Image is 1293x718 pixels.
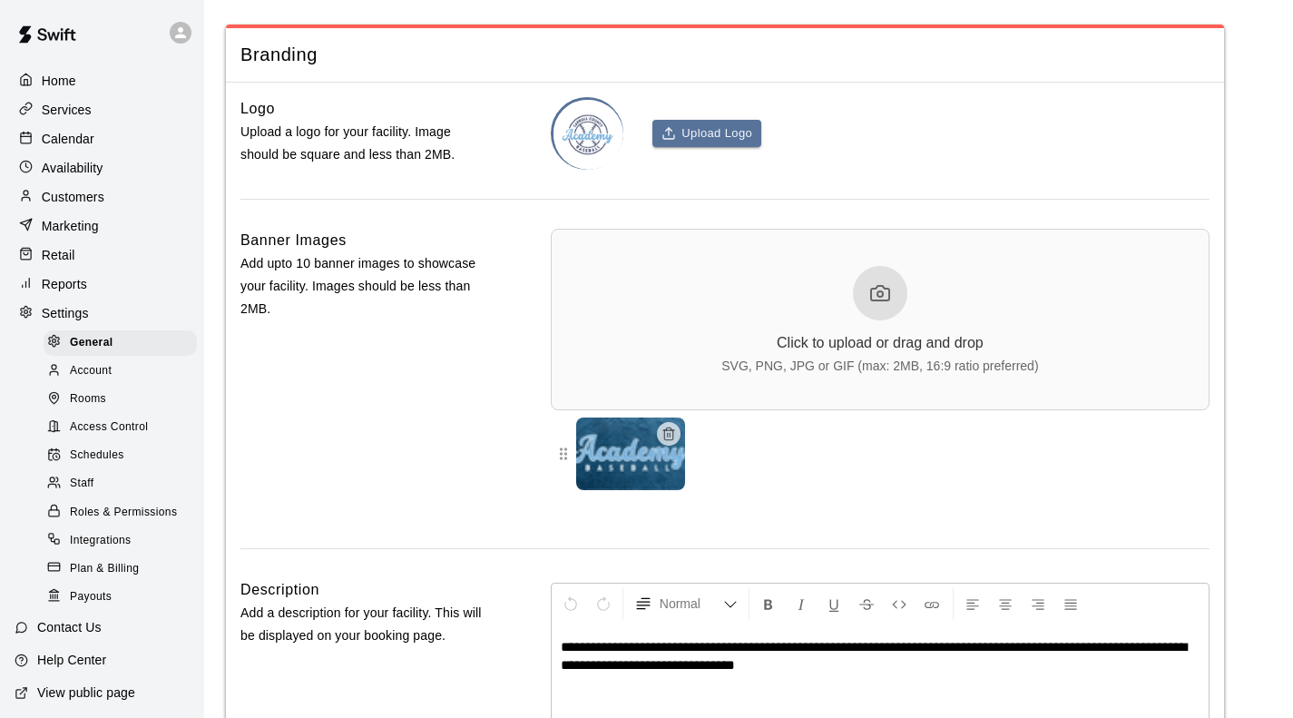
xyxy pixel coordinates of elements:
button: Format Underline [818,587,849,620]
p: Services [42,101,92,119]
a: Services [15,96,190,123]
span: Integrations [70,532,132,550]
p: Reports [42,275,87,293]
div: General [44,330,197,356]
button: Insert Code [884,587,915,620]
span: Access Control [70,418,148,437]
p: Customers [42,188,104,206]
div: Payouts [44,585,197,610]
a: Payouts [44,583,204,611]
a: Integrations [44,526,204,555]
p: Settings [42,304,89,322]
button: Format Italics [786,587,817,620]
span: Payouts [70,588,112,606]
p: Help Center [37,651,106,669]
p: Availability [42,159,103,177]
div: Access Control [44,415,197,440]
p: Home [42,72,76,90]
h6: Banner Images [240,229,347,252]
div: Click to upload or drag and drop [777,335,984,351]
div: SVG, PNG, JPG or GIF (max: 2MB, 16:9 ratio preferred) [721,359,1038,373]
button: Insert Link [916,587,947,620]
p: Add upto 10 banner images to showcase your facility. Images should be less than 2MB. [240,252,493,321]
button: Upload Logo [652,120,761,148]
button: Right Align [1023,587,1053,620]
button: Undo [555,587,586,620]
button: Formatting Options [627,587,745,620]
span: Rooms [70,390,106,408]
a: Calendar [15,125,190,152]
span: Schedules [70,447,124,465]
p: Marketing [42,217,99,235]
div: Account [44,359,197,384]
p: Calendar [42,130,94,148]
p: Add a description for your facility. This will be displayed on your booking page. [240,602,493,647]
a: Customers [15,183,190,211]
a: Rooms [44,386,204,414]
button: Redo [588,587,619,620]
a: Staff [44,470,204,498]
a: Account [44,357,204,385]
span: General [70,334,113,352]
span: Roles & Permissions [70,504,177,522]
a: Home [15,67,190,94]
a: Roles & Permissions [44,498,204,526]
a: Retail [15,241,190,269]
button: Justify Align [1055,587,1086,620]
p: Upload a logo for your facility. Image should be square and less than 2MB. [240,121,493,166]
img: Banner 1 [576,418,685,490]
div: Staff [44,471,197,497]
div: Plan & Billing [44,556,197,582]
button: Format Bold [753,587,784,620]
span: Normal [660,595,723,613]
div: Schedules [44,443,197,468]
img: Carroll County Baseball Academy logo [553,100,623,170]
button: Left Align [957,587,988,620]
a: Plan & Billing [44,555,204,583]
span: Staff [70,475,93,493]
span: Branding [240,43,1210,67]
a: Availability [15,154,190,182]
span: Plan & Billing [70,560,139,578]
div: Integrations [44,528,197,554]
h6: Description [240,578,319,602]
p: Contact Us [37,618,102,636]
a: Marketing [15,212,190,240]
p: View public page [37,684,135,702]
a: General [44,329,204,357]
a: Settings [15,300,190,327]
button: Center Align [990,587,1021,620]
a: Schedules [44,442,204,470]
h6: Logo [240,97,275,121]
button: Format Strikethrough [851,587,882,620]
p: Retail [42,246,75,264]
a: Access Control [44,414,204,442]
div: Rooms [44,387,197,412]
a: Reports [15,270,190,298]
div: Roles & Permissions [44,500,197,526]
span: Account [70,362,112,380]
